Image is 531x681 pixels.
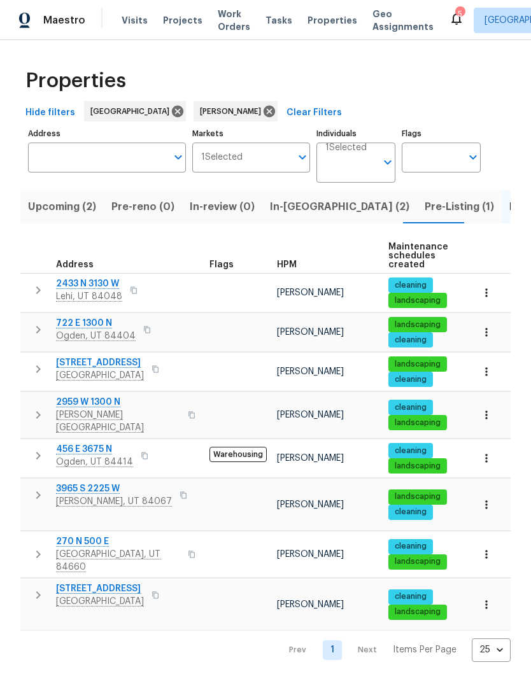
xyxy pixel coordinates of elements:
[390,402,432,413] span: cleaning
[277,288,344,297] span: [PERSON_NAME]
[277,550,344,559] span: [PERSON_NAME]
[277,638,511,662] nav: Pagination Navigation
[218,8,250,33] span: Work Orders
[209,260,234,269] span: Flags
[200,105,266,118] span: [PERSON_NAME]
[425,198,494,216] span: Pre-Listing (1)
[390,591,432,602] span: cleaning
[194,101,278,122] div: [PERSON_NAME]
[163,14,202,27] span: Projects
[84,101,186,122] div: [GEOGRAPHIC_DATA]
[28,130,186,137] label: Address
[379,153,397,171] button: Open
[122,14,148,27] span: Visits
[390,607,446,617] span: landscaping
[28,198,96,216] span: Upcoming (2)
[390,319,446,330] span: landscaping
[25,74,126,87] span: Properties
[201,152,243,163] span: 1 Selected
[390,507,432,517] span: cleaning
[25,105,75,121] span: Hide filters
[277,500,344,509] span: [PERSON_NAME]
[323,640,342,660] a: Goto page 1
[111,198,174,216] span: Pre-reno (0)
[277,600,344,609] span: [PERSON_NAME]
[277,367,344,376] span: [PERSON_NAME]
[277,260,297,269] span: HPM
[390,280,432,291] span: cleaning
[390,374,432,385] span: cleaning
[190,198,255,216] span: In-review (0)
[390,359,446,370] span: landscaping
[192,130,311,137] label: Markets
[277,328,344,337] span: [PERSON_NAME]
[455,8,464,20] div: 5
[90,105,174,118] span: [GEOGRAPHIC_DATA]
[393,643,457,656] p: Items Per Page
[390,541,432,552] span: cleaning
[390,461,446,472] span: landscaping
[20,101,80,125] button: Hide filters
[277,454,344,463] span: [PERSON_NAME]
[372,8,434,33] span: Geo Assignments
[209,447,267,462] span: Warehousing
[390,418,446,428] span: landscaping
[308,14,357,27] span: Properties
[294,148,311,166] button: Open
[472,633,511,666] div: 25
[390,491,446,502] span: landscaping
[390,335,432,346] span: cleaning
[169,148,187,166] button: Open
[390,446,432,456] span: cleaning
[464,148,482,166] button: Open
[390,556,446,567] span: landscaping
[402,130,481,137] label: Flags
[281,101,347,125] button: Clear Filters
[56,260,94,269] span: Address
[316,130,395,137] label: Individuals
[270,198,409,216] span: In-[GEOGRAPHIC_DATA] (2)
[277,411,344,419] span: [PERSON_NAME]
[390,295,446,306] span: landscaping
[265,16,292,25] span: Tasks
[287,105,342,121] span: Clear Filters
[388,242,448,269] span: Maintenance schedules created
[43,14,85,27] span: Maestro
[325,143,367,153] span: 1 Selected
